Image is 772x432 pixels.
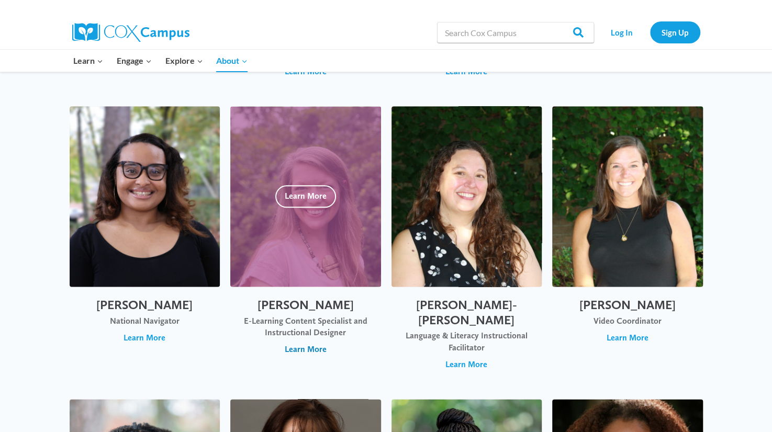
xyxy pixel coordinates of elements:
h2: [PERSON_NAME] [563,297,692,312]
span: Learn More [607,332,648,343]
button: Child menu of About [209,50,254,72]
h2: [PERSON_NAME] [80,297,210,312]
nav: Secondary Navigation [599,21,700,43]
div: E-Learning Content Specialist and Instructional Designer [241,315,371,338]
h2: [PERSON_NAME] [241,297,371,312]
button: [PERSON_NAME] Video Coordinator Learn More [552,106,703,381]
nav: Primary Navigation [67,50,254,72]
div: National Navigator [80,315,210,326]
span: Learn More [445,358,487,370]
button: Child menu of Engage [110,50,159,72]
button: Child menu of Explore [159,50,210,72]
img: Cox Campus [72,23,189,42]
div: Video Coordinator [563,315,692,326]
button: [PERSON_NAME] E-Learning Content Specialist and Instructional Designer Learn More [230,106,381,381]
button: [PERSON_NAME]-[PERSON_NAME] Language & Literacy Instructional Facilitator Learn More [391,106,542,381]
button: Child menu of Learn [67,50,110,72]
button: [PERSON_NAME] National Navigator Learn More [70,106,220,381]
span: Learn More [285,343,327,355]
h2: [PERSON_NAME]-[PERSON_NAME] [402,297,532,327]
a: Sign Up [650,21,700,43]
span: Learn More [124,332,165,343]
a: Log In [599,21,645,43]
input: Search Cox Campus [437,22,594,43]
div: Language & Literacy Instructional Facilitator [402,329,532,353]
